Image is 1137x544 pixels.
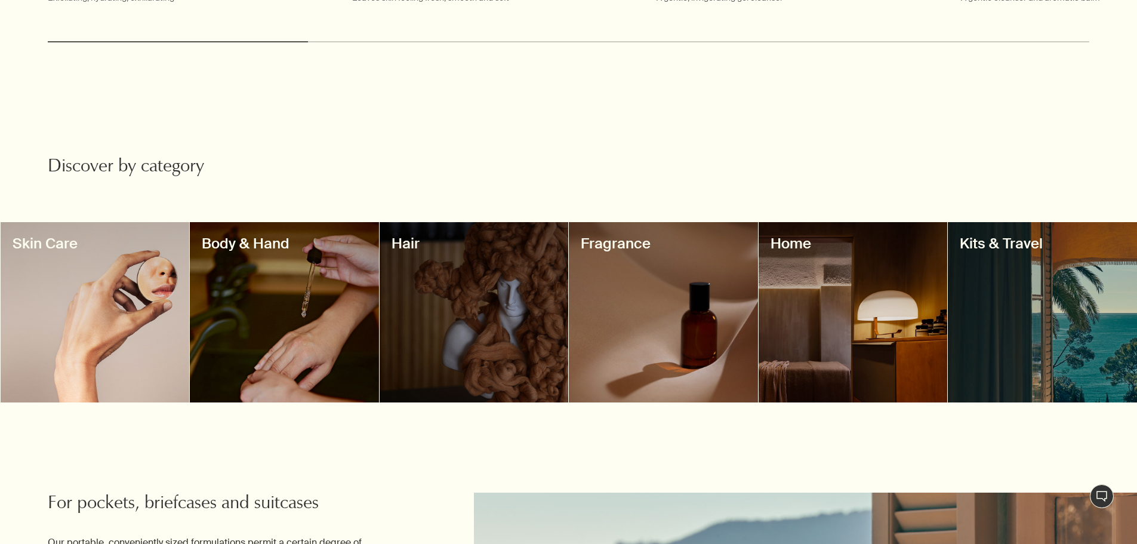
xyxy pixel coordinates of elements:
button: Live Assistance [1090,484,1114,508]
a: DecorativeKits & Travel [948,222,1137,403]
a: DecorativeHome [759,222,948,403]
h2: For pockets, briefcases and suitcases [48,493,379,517]
h3: Skin Care [13,234,178,253]
h3: Body & Hand [202,234,367,253]
h3: Kits & Travel [960,234,1125,253]
a: DecorativeSkin Care [1,222,190,403]
h3: Fragrance [581,234,746,253]
h3: Home [771,234,936,253]
h2: Discover by category [48,156,395,180]
a: DecorativeFragrance [569,222,758,403]
h3: Hair [392,234,557,253]
a: DecorativeBody & Hand [190,222,379,403]
a: DecorativeHair [380,222,569,403]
